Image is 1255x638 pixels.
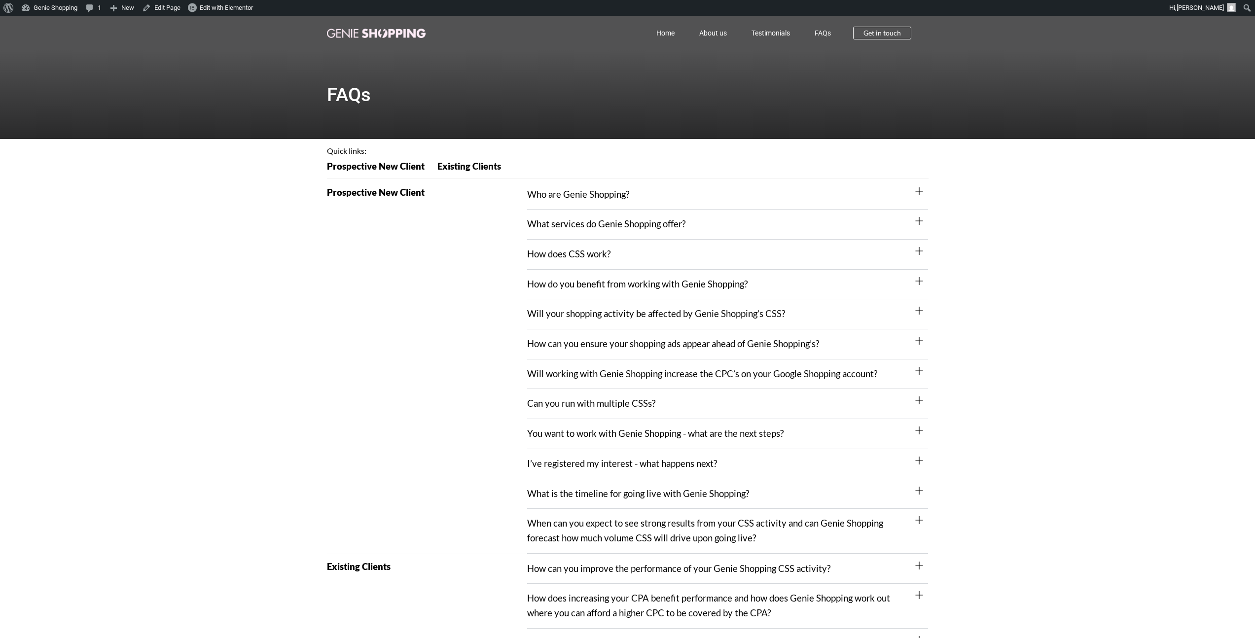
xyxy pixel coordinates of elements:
a: Home [644,22,687,44]
span: Prospective New Client [327,162,425,171]
nav: Menu [469,22,844,44]
div: Will your shopping activity be affected by Genie Shopping’s CSS? [527,299,928,329]
div: Can you run with multiple CSSs? [527,389,928,419]
div: Will working with Genie Shopping increase the CPC’s on your Google Shopping account? [527,359,928,390]
a: Will working with Genie Shopping increase the CPC’s on your Google Shopping account? [527,368,877,379]
span: Edit with Elementor [200,4,253,11]
span: [PERSON_NAME] [1177,4,1224,11]
div: How do you benefit from working with Genie Shopping? [527,270,928,300]
a: Prospective New Client [327,162,431,177]
div: When can you expect to see strong results from your CSS activity and can Genie Shopping forecast ... [527,509,928,553]
h1: FAQs [327,85,929,104]
a: When can you expect to see strong results from your CSS activity and can Genie Shopping forecast ... [527,518,883,543]
a: Will your shopping activity be affected by Genie Shopping’s CSS? [527,308,785,319]
a: What services do Genie Shopping offer? [527,218,685,229]
div: How can you ensure your shopping ads appear ahead of Genie Shopping’s? [527,329,928,359]
a: You want to work with Genie Shopping - what are the next steps? [527,428,784,439]
div: What services do Genie Shopping offer? [527,210,928,240]
a: Testimonials [739,22,802,44]
span: Existing Clients [437,162,501,171]
span: Get in touch [863,30,901,36]
a: Can you run with multiple CSSs? [527,398,655,409]
a: FAQs [802,22,843,44]
h2: Prospective New Client [327,188,528,197]
a: How does CSS work? [527,248,610,259]
div: How does CSS work? [527,240,928,270]
a: Who are Genie Shopping? [527,189,629,200]
div: What is the timeline for going live with Genie Shopping? [527,479,928,509]
a: How do you benefit from working with Genie Shopping? [527,279,748,289]
a: How can you improve the performance of your Genie Shopping CSS activity? [527,563,830,574]
a: How can you ensure your shopping ads appear ahead of Genie Shopping’s? [527,338,819,349]
div: How can you improve the performance of your Genie Shopping CSS activity? [527,554,928,584]
a: I’ve registered my interest - what happens next? [527,458,717,469]
div: Who are Genie Shopping? [527,180,928,210]
a: Existing Clients [431,162,507,177]
h4: Quick links: [327,147,929,155]
div: How does increasing your CPA benefit performance and how does Genie Shopping work out where you c... [527,584,928,628]
div: I’ve registered my interest - what happens next? [527,449,928,479]
a: About us [687,22,739,44]
a: How does increasing your CPA benefit performance and how does Genie Shopping work out where you c... [527,593,890,618]
a: Get in touch [853,27,911,39]
a: What is the timeline for going live with Genie Shopping? [527,488,749,499]
h2: Existing Clients [327,562,528,571]
div: You want to work with Genie Shopping - what are the next steps? [527,419,928,449]
img: genie-shopping-logo [327,29,426,38]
